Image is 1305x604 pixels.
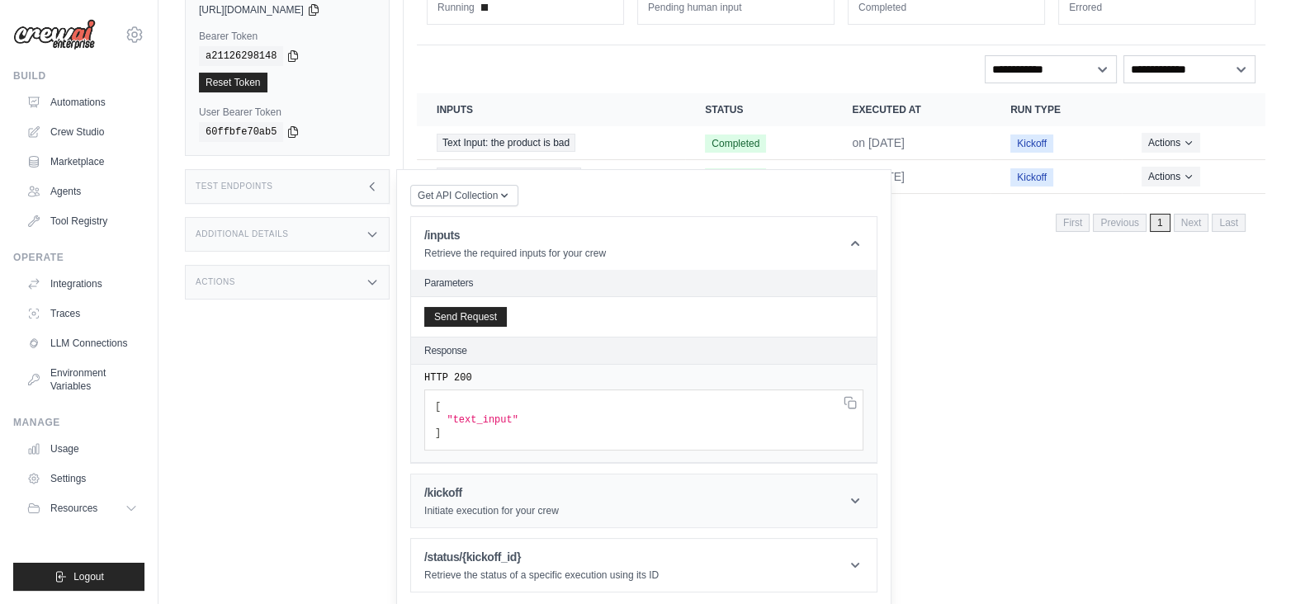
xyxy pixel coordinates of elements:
span: Next [1174,214,1209,232]
p: Retrieve the required inputs for your crew [424,247,606,260]
a: View execution details for Text Input [437,168,665,186]
button: Send Request [424,307,507,327]
button: Actions for execution [1142,133,1200,153]
h2: Parameters [424,276,863,290]
th: Run Type [991,93,1122,126]
dt: Completed [858,1,1034,14]
span: Text Input: the product is good [437,168,581,186]
div: Manage [13,416,144,429]
span: ] [435,427,441,439]
label: Bearer Token [199,30,376,43]
span: "text_input" [447,414,518,426]
span: Resources [50,502,97,515]
span: Kickoff [1010,168,1053,186]
h3: Test Endpoints [196,182,273,191]
span: Last [1212,214,1246,232]
div: Operate [13,251,144,264]
span: [ [435,401,441,413]
a: View execution details for Text Input [437,134,665,152]
button: Actions for execution [1142,167,1200,186]
h3: Additional Details [196,229,288,239]
span: Previous [1093,214,1147,232]
section: Crew executions table [417,93,1265,243]
a: Traces [20,300,144,327]
dt: Errored [1069,1,1245,14]
span: Get API Collection [418,189,498,202]
span: Completed [705,168,766,186]
th: Inputs [417,93,685,126]
button: Logout [13,563,144,591]
button: Get API Collection [410,185,518,206]
div: Build [13,69,144,83]
a: Reset Token [199,73,267,92]
p: Retrieve the status of a specific execution using its ID [424,569,659,582]
h2: Response [424,344,467,357]
th: Status [685,93,832,126]
nav: Pagination [1056,214,1246,232]
img: Logo [13,19,96,50]
h1: /inputs [424,227,606,243]
a: Agents [20,178,144,205]
dt: Pending human input [648,1,824,14]
a: Settings [20,465,144,492]
pre: HTTP 200 [424,371,863,385]
span: Logout [73,570,104,583]
a: Tool Registry [20,208,144,234]
span: Text Input: the product is bad [437,134,575,152]
a: LLM Connections [20,330,144,356]
time: August 13, 2025 at 15:25 IST [852,136,905,149]
a: Environment Variables [20,360,144,399]
h1: /status/{kickoff_id} [424,549,659,565]
a: Automations [20,89,144,116]
code: 60ffbfe70ab5 [199,122,283,142]
label: User Bearer Token [199,106,376,119]
a: Integrations [20,271,144,297]
p: Initiate execution for your crew [424,504,559,517]
span: Kickoff [1010,134,1053,153]
th: Executed at [832,93,991,126]
h3: Actions [196,277,235,287]
h1: /kickoff [424,484,559,501]
span: Completed [705,134,766,153]
a: Crew Studio [20,119,144,145]
a: Usage [20,436,144,462]
code: a21126298148 [199,46,283,66]
span: [URL][DOMAIN_NAME] [199,3,304,17]
span: First [1056,214,1090,232]
span: Running [437,1,475,14]
a: Marketplace [20,149,144,175]
button: Resources [20,495,144,521]
span: 1 [1150,214,1170,232]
